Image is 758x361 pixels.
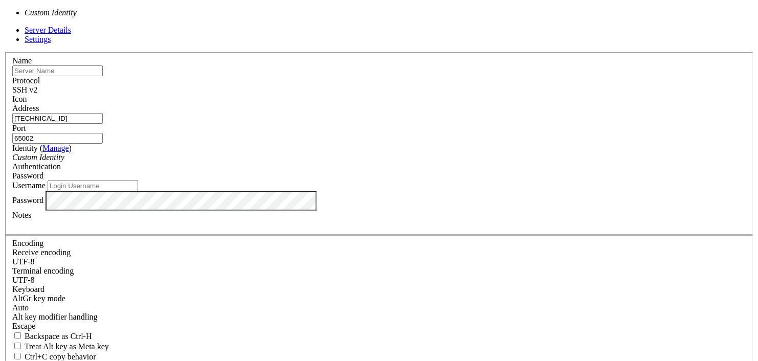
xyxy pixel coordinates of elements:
input: Treat Alt key as Meta key [14,343,21,349]
label: Icon [12,95,27,103]
div: Custom Identity [12,153,746,162]
label: Keyboard [12,285,44,294]
span: ( ) [40,144,72,152]
label: Set the expected encoding for data received from the host. If the encodings do not match, visual ... [12,294,65,303]
i: Custom Identity [25,8,77,17]
span: Treat Alt key as Meta key [25,342,109,351]
div: UTF-8 [12,276,746,285]
label: Notes [12,211,31,219]
span: SSH v2 [12,85,37,94]
i: Custom Identity [12,153,64,162]
label: Name [12,56,32,65]
div: Auto [12,303,746,312]
input: Login Username [48,180,138,191]
div: Escape [12,322,746,331]
label: Identity [12,144,72,152]
a: Server Details [25,26,71,34]
div: SSH v2 [12,85,746,95]
label: Controls how the Alt key is handled. Escape: Send an ESC prefix. 8-Bit: Add 128 to the typed char... [12,312,98,321]
span: Escape [12,322,35,330]
input: Ctrl+C copy behavior [14,353,21,359]
label: If true, the backspace should send BS ('\x08', aka ^H). Otherwise the backspace key should send '... [12,332,92,341]
input: Backspace as Ctrl-H [14,332,21,339]
label: Password [12,196,43,205]
span: Backspace as Ctrl-H [25,332,92,341]
label: Whether the Alt key acts as a Meta key or as a distinct Alt key. [12,342,109,351]
input: Host Name or IP [12,113,103,124]
label: Set the expected encoding for data received from the host. If the encodings do not match, visual ... [12,248,71,257]
label: Authentication [12,162,61,171]
a: Settings [25,35,51,43]
span: UTF-8 [12,276,35,284]
label: Encoding [12,239,43,247]
label: Port [12,124,26,132]
input: Port Number [12,133,103,144]
span: Ctrl+C copy behavior [25,352,96,361]
label: Ctrl-C copies if true, send ^C to host if false. Ctrl-Shift-C sends ^C to host if true, copies if... [12,352,96,361]
span: Auto [12,303,29,312]
label: Address [12,104,39,112]
a: Manage [42,144,69,152]
span: Password [12,171,43,180]
input: Server Name [12,65,103,76]
div: UTF-8 [12,257,746,266]
label: The default terminal encoding. ISO-2022 enables character map translations (like graphics maps). ... [12,266,74,275]
label: Protocol [12,76,40,85]
div: Password [12,171,746,180]
span: UTF-8 [12,257,35,266]
label: Username [12,181,46,190]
